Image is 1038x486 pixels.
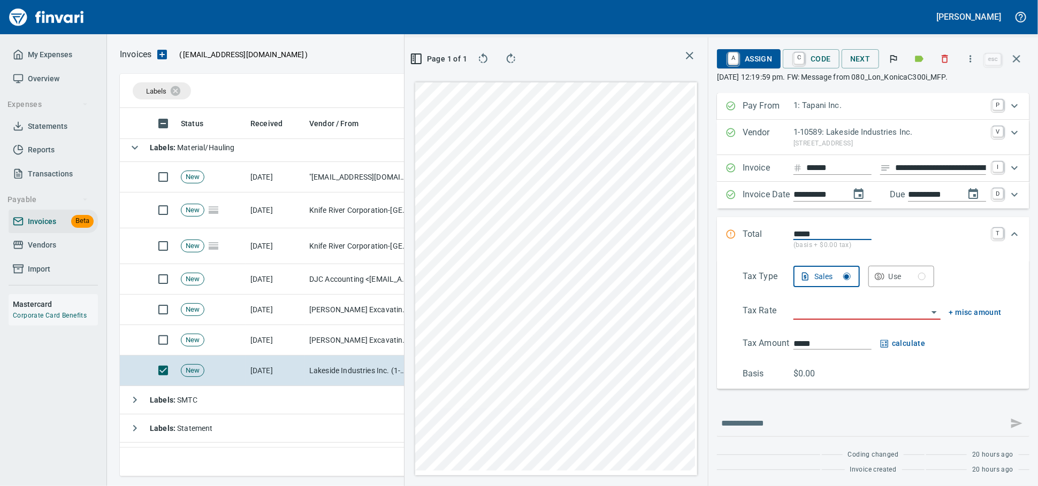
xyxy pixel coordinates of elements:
button: change due date [960,181,986,207]
button: Discard [933,47,957,71]
button: AAssign [717,49,781,68]
p: [STREET_ADDRESS] [793,138,986,149]
a: My Expenses [9,43,98,67]
strong: Labels : [150,143,177,152]
button: Use [868,266,935,287]
button: + misc amount [949,306,1002,319]
td: Knife River Corporation-[GEOGRAPHIC_DATA] (1-10573) [305,228,412,264]
a: Vendors [9,233,98,257]
p: 1: Tapani Inc. [793,99,986,112]
p: Due [890,188,941,201]
button: Next [842,49,879,69]
span: Reports [28,143,55,157]
span: New [181,366,204,376]
strong: Labels : [150,396,177,404]
span: Invoice created [850,465,897,475]
a: V [993,126,1003,137]
td: [DATE] [246,192,305,228]
span: New [181,172,204,182]
button: calculate [880,337,926,350]
p: Invoice [743,161,793,175]
td: [DATE] [246,356,305,386]
p: Pay From [743,99,793,113]
p: Vendor [743,126,793,149]
td: [DATE] [246,264,305,295]
button: Upload an Invoice [151,48,173,61]
span: Statements [28,120,67,133]
div: Expand [717,217,1029,261]
button: [PERSON_NAME] [934,9,1004,25]
span: Payable [7,193,88,206]
a: D [993,188,1003,199]
span: Vendor / From [309,117,372,130]
a: InvoicesBeta [9,210,98,234]
span: 20 hours ago [972,450,1013,460]
td: [DATE] [246,228,305,264]
span: Expenses [7,98,88,111]
td: [PERSON_NAME] Excavating LLC (1-22988) [305,325,412,356]
span: Pages Split [204,241,223,250]
a: T [993,228,1003,238]
button: CCode [783,49,839,68]
span: My Expenses [28,48,72,61]
span: Statement [150,424,213,433]
div: Labels [133,82,191,99]
div: Use [889,270,926,283]
span: Vendor / From [309,117,358,130]
td: "[EMAIL_ADDRESS][DOMAIN_NAME]" <[DOMAIN_NAME][EMAIL_ADDRESS][DOMAIN_NAME]> [305,162,412,192]
strong: Labels : [150,424,177,433]
a: Reports [9,138,98,162]
button: Expenses [3,95,93,114]
svg: Invoice number [793,161,802,174]
p: Tax Amount [743,337,793,350]
p: Basis [743,367,793,380]
p: Tax Rate [743,304,793,320]
span: New [181,241,204,251]
span: Overview [28,72,59,86]
a: C [794,52,804,64]
td: [DATE] [246,325,305,356]
a: P [993,99,1003,110]
div: Expand [717,93,1029,120]
span: Transactions [28,167,73,181]
span: New [181,205,204,215]
h5: [PERSON_NAME] [937,11,1001,22]
span: Invoices [28,215,56,228]
a: Transactions [9,162,98,186]
span: Beta [71,215,94,227]
span: New [181,305,204,315]
p: (basis + $0.00 tax) [793,240,986,251]
p: Total [743,228,793,251]
img: Finvari [6,4,87,30]
a: Import [9,257,98,281]
span: Material/Hauling [150,143,235,152]
h6: Mastercard [13,298,98,310]
div: Expand [717,120,1029,155]
span: Assign [726,50,772,68]
div: Expand [717,155,1029,182]
p: ( ) [173,49,308,60]
td: Lakeside Industries Inc. (1-10589) [305,356,412,386]
nav: breadcrumb [120,48,151,61]
button: Flag [882,47,905,71]
a: A [728,52,738,64]
span: Labels [146,87,166,95]
p: Invoice Date [743,188,793,202]
button: Open [927,305,942,320]
span: [EMAIL_ADDRESS][DOMAIN_NAME] [182,49,305,60]
a: I [993,161,1003,172]
span: Pages Split [204,205,223,214]
span: Status [181,117,217,130]
td: [DATE] [246,162,305,192]
p: Invoices [120,48,151,61]
span: Status [181,117,203,130]
span: New [181,335,204,345]
p: $0.00 [793,367,844,380]
td: Knife River Corporation-[GEOGRAPHIC_DATA] (1-10573) [305,192,412,228]
a: Overview [9,67,98,91]
span: This records your message into the invoice and notifies anyone mentioned [1004,411,1029,436]
td: [DATE] [246,295,305,325]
